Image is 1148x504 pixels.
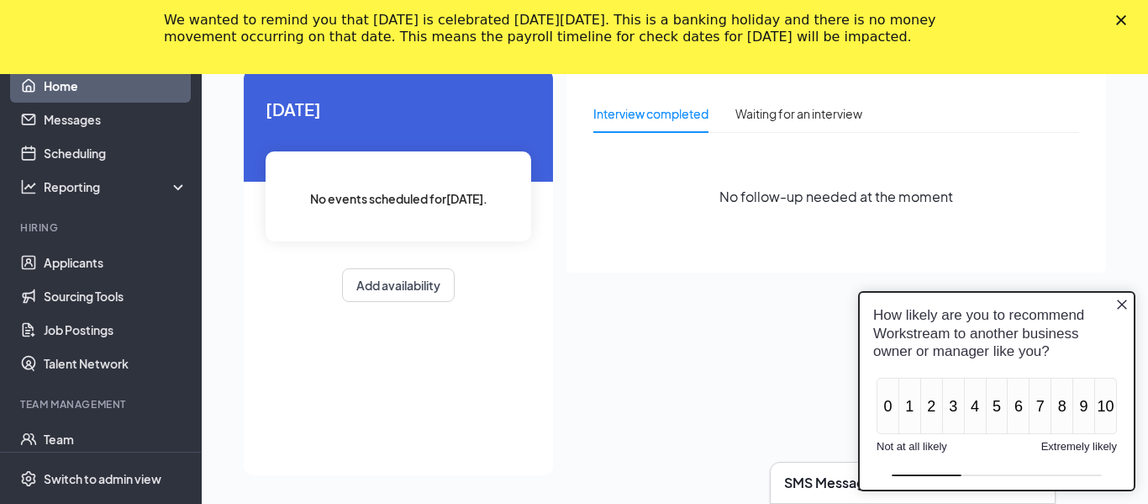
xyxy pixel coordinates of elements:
div: Switch to admin view [44,470,161,487]
div: Close [1116,15,1133,25]
h3: SMS Messages [784,474,880,492]
a: Scheduling [44,136,187,170]
a: Messages [44,103,187,136]
div: Reporting [44,178,188,195]
div: Hiring [20,220,184,235]
a: Sourcing Tools [44,279,187,313]
span: No events scheduled for [DATE] . [310,189,487,208]
div: We wanted to remind you that [DATE] is celebrated [DATE][DATE]. This is a banking holiday and the... [164,12,957,45]
svg: Settings [20,470,37,487]
span: [DATE] [266,96,531,122]
div: Interview completed [593,104,708,123]
a: Talent Network [44,347,187,380]
div: Team Management [20,397,184,411]
iframe: Sprig User Feedback Dialog [845,278,1148,504]
a: Job Postings [44,313,187,347]
button: Add availability [342,268,455,302]
a: Applicants [44,246,187,279]
div: Waiting for an interview [735,104,862,123]
a: Home [44,69,187,103]
span: No follow-up needed at the moment [719,186,953,207]
a: Team [44,422,187,456]
svg: Analysis [20,178,37,195]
